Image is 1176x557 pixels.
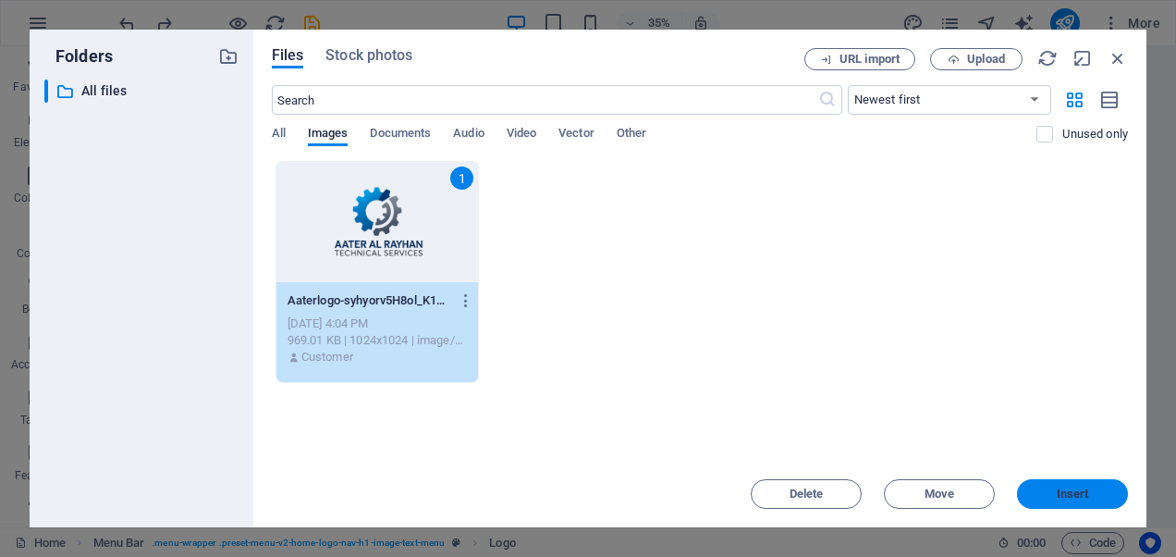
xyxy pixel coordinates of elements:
[884,479,995,509] button: Move
[288,316,468,332] div: [DATE] 4:04 PM
[751,479,862,509] button: Delete
[790,489,824,500] span: Delete
[218,46,239,67] i: Create new folder
[1072,48,1093,68] i: Minimize
[1108,48,1128,68] i: Close
[288,292,450,309] p: Aaterlogo-syhyorv5H8ol_K1K3zHBXA.png
[925,489,954,500] span: Move
[288,332,468,349] div: 969.01 KB | 1024x1024 | image/png
[804,48,915,70] button: URL import
[272,122,286,148] span: All
[272,44,304,67] span: Files
[839,54,900,65] span: URL import
[558,122,594,148] span: Vector
[370,122,431,148] span: Documents
[272,85,818,115] input: Search
[930,48,1023,70] button: Upload
[507,122,536,148] span: Video
[44,80,48,103] div: ​
[325,44,412,67] span: Stock photos
[308,122,349,148] span: Images
[1062,126,1128,142] p: Displays only files that are not in use on the website. Files added during this session can still...
[453,122,484,148] span: Audio
[1037,48,1058,68] i: Reload
[1017,479,1128,509] button: Insert
[1057,489,1089,500] span: Insert
[617,122,646,148] span: Other
[967,54,1005,65] span: Upload
[44,44,113,68] p: Folders
[81,80,204,102] p: All files
[301,349,353,365] p: Customer
[450,167,473,190] div: 1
